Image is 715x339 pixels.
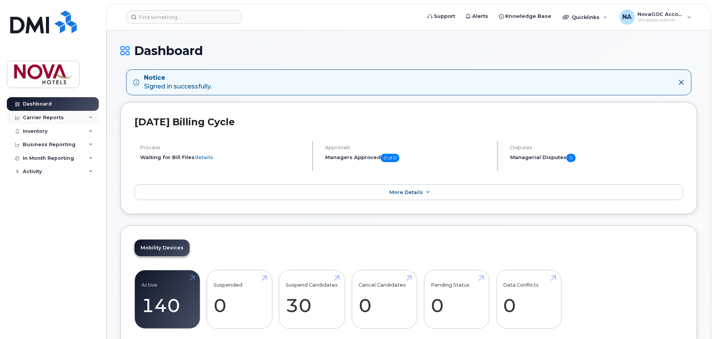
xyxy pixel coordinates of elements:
a: Pending Status 0 [431,274,482,325]
h1: Dashboard [120,44,697,57]
h5: Managers Approved [325,154,491,162]
a: Suspend Candidates 30 [286,274,338,325]
span: More Details [389,189,423,195]
a: Data Conflicts 0 [503,274,554,325]
div: Signed in successfully. [144,74,212,91]
a: Suspended 0 [214,274,265,325]
a: Cancel Candidates 0 [359,274,410,325]
h4: Disputes [510,145,683,150]
strong: Notice [144,74,212,82]
a: Active 140 [142,274,193,325]
li: Waiting for Bill Files [140,154,306,161]
span: 0 of 0 [381,154,399,162]
h2: [DATE] Billing Cycle [134,116,683,128]
a: Mobility Devices [134,240,190,256]
h4: Approvals [325,145,491,150]
h5: Managerial Disputes [510,154,683,162]
a: details [195,154,213,160]
span: 0 [566,154,576,162]
h4: Process [140,145,306,150]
